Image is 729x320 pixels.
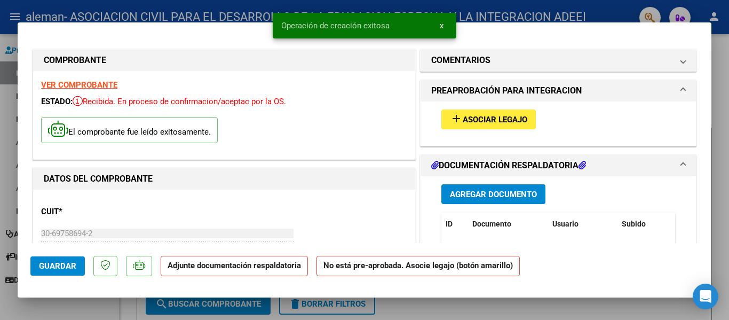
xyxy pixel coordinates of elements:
strong: No está pre-aprobada. Asocie legajo (botón amarillo) [316,256,520,277]
button: Agregar Documento [441,184,545,204]
span: Subido [622,220,646,228]
h1: DOCUMENTACIÓN RESPALDATORIA [431,159,586,172]
div: PREAPROBACIÓN PARA INTEGRACION [421,102,696,146]
button: Guardar [30,256,85,276]
datatable-header-cell: ID [441,213,468,236]
datatable-header-cell: Documento [468,213,548,236]
datatable-header-cell: Subido [617,213,671,236]
mat-icon: add [450,112,463,125]
span: ESTADO: [41,97,73,106]
p: El comprobante fue leído exitosamente. [41,117,218,143]
span: Operación de creación exitosa [281,20,390,31]
p: CUIT [41,206,151,218]
strong: DATOS DEL COMPROBANTE [44,174,153,184]
span: x [440,21,443,30]
strong: COMPROBANTE [44,55,106,65]
span: Usuario [552,220,579,228]
span: Documento [472,220,511,228]
h1: PREAPROBACIÓN PARA INTEGRACION [431,84,582,97]
a: VER COMPROBANTE [41,80,117,90]
span: Recibida. En proceso de confirmacion/aceptac por la OS. [73,97,286,106]
span: Agregar Documento [450,190,537,199]
mat-expansion-panel-header: COMENTARIOS [421,50,696,71]
button: x [431,16,452,35]
span: Guardar [39,261,76,271]
mat-expansion-panel-header: PREAPROBACIÓN PARA INTEGRACION [421,80,696,102]
strong: Adjunte documentación respaldatoria [168,261,301,270]
datatable-header-cell: Usuario [548,213,617,236]
h1: COMENTARIOS [431,54,490,67]
datatable-header-cell: Acción [671,213,724,236]
mat-expansion-panel-header: DOCUMENTACIÓN RESPALDATORIA [421,155,696,176]
div: Open Intercom Messenger [693,284,718,309]
span: Asociar Legajo [463,115,527,124]
span: ID [446,220,453,228]
button: Asociar Legajo [441,110,536,129]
